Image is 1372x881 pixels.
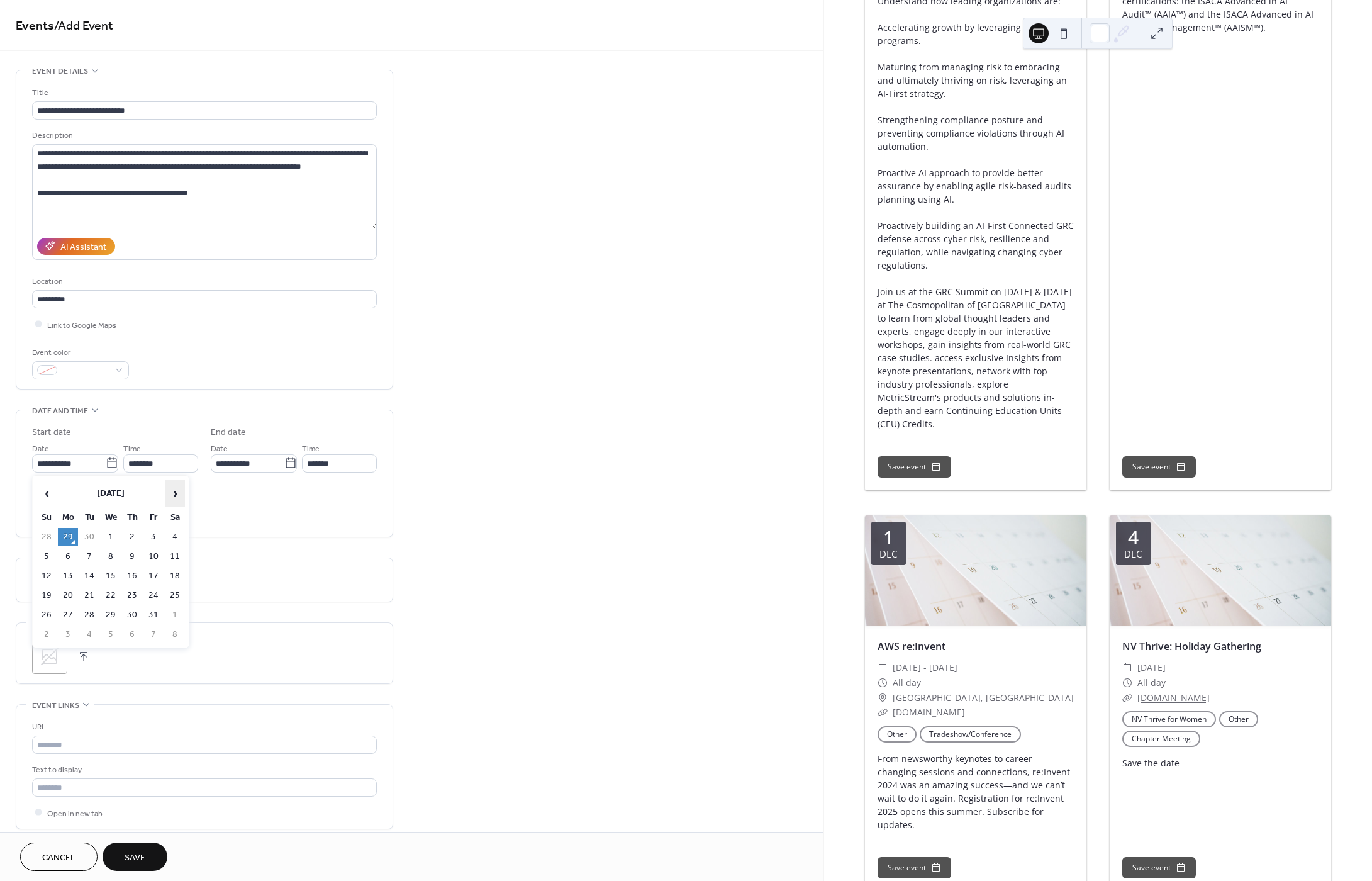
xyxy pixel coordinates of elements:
[165,547,185,566] td: 11
[1110,756,1331,770] div: Save the date
[36,586,57,605] td: 19
[58,606,78,624] td: 27
[878,660,888,675] div: ​
[865,752,1086,831] div: From newsworthy keynotes to career-changing sessions and connections, re:Invent 2024 was an amazi...
[79,626,99,644] td: 4
[143,626,164,644] td: 7
[125,851,145,865] span: Save
[211,426,246,439] div: End date
[883,528,894,547] div: 1
[143,567,164,585] td: 17
[1122,675,1132,690] div: ​
[58,547,78,566] td: 6
[58,480,164,507] th: [DATE]
[79,547,99,566] td: 7
[20,843,98,871] button: Cancel
[1137,692,1210,704] a: [DOMAIN_NAME]
[32,275,374,288] div: Location
[1122,639,1261,653] a: NV Thrive: Holiday Gathering
[878,456,951,478] button: Save event
[122,567,142,585] td: 16
[122,528,142,546] td: 2
[58,626,78,644] td: 3
[122,508,142,527] th: Th
[893,690,1074,705] span: [GEOGRAPHIC_DATA], [GEOGRAPHIC_DATA]
[878,705,888,720] div: ​
[101,508,121,527] th: We
[1128,528,1139,547] div: 4
[101,586,121,605] td: 22
[878,639,945,653] a: AWS re:Invent
[211,442,228,455] span: Date
[37,481,56,506] span: ‹
[58,508,78,527] th: Mo
[122,586,142,605] td: 23
[1137,660,1166,675] span: [DATE]
[54,14,113,38] span: / Add Event
[32,405,88,418] span: Date and time
[58,567,78,585] td: 13
[32,129,374,142] div: Description
[893,675,921,690] span: All day
[101,606,121,624] td: 29
[47,807,103,820] span: Open in new tab
[79,528,99,546] td: 30
[893,660,957,675] span: [DATE] - [DATE]
[37,238,115,255] button: AI Assistant
[79,586,99,605] td: 21
[32,442,49,455] span: Date
[36,626,57,644] td: 2
[32,86,374,99] div: Title
[32,65,88,78] span: Event details
[32,699,79,712] span: Event links
[58,528,78,546] td: 29
[79,606,99,624] td: 28
[123,442,141,455] span: Time
[1124,549,1142,559] div: Dec
[32,763,374,777] div: Text to display
[1122,456,1196,478] button: Save event
[42,851,75,865] span: Cancel
[32,426,71,439] div: Start date
[1122,690,1132,705] div: ​
[1122,660,1132,675] div: ​
[143,547,164,566] td: 10
[143,586,164,605] td: 24
[165,481,184,506] span: ›
[101,547,121,566] td: 8
[32,346,126,359] div: Event color
[165,626,185,644] td: 8
[32,721,374,734] div: URL
[16,14,54,38] a: Events
[101,567,121,585] td: 15
[1137,675,1166,690] span: All day
[165,606,185,624] td: 1
[36,547,57,566] td: 5
[79,508,99,527] th: Tu
[36,528,57,546] td: 28
[122,547,142,566] td: 9
[878,857,951,878] button: Save event
[36,508,57,527] th: Su
[165,528,185,546] td: 4
[143,528,164,546] td: 3
[32,639,67,674] div: ;
[36,606,57,624] td: 26
[122,626,142,644] td: 6
[36,567,57,585] td: 12
[58,586,78,605] td: 20
[893,706,965,718] a: [DOMAIN_NAME]
[143,606,164,624] td: 31
[101,528,121,546] td: 1
[60,240,106,254] div: AI Assistant
[47,318,116,332] span: Link to Google Maps
[122,606,142,624] td: 30
[165,586,185,605] td: 25
[165,508,185,527] th: Sa
[879,549,897,559] div: Dec
[143,508,164,527] th: Fr
[103,843,167,871] button: Save
[302,442,320,455] span: Time
[878,675,888,690] div: ​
